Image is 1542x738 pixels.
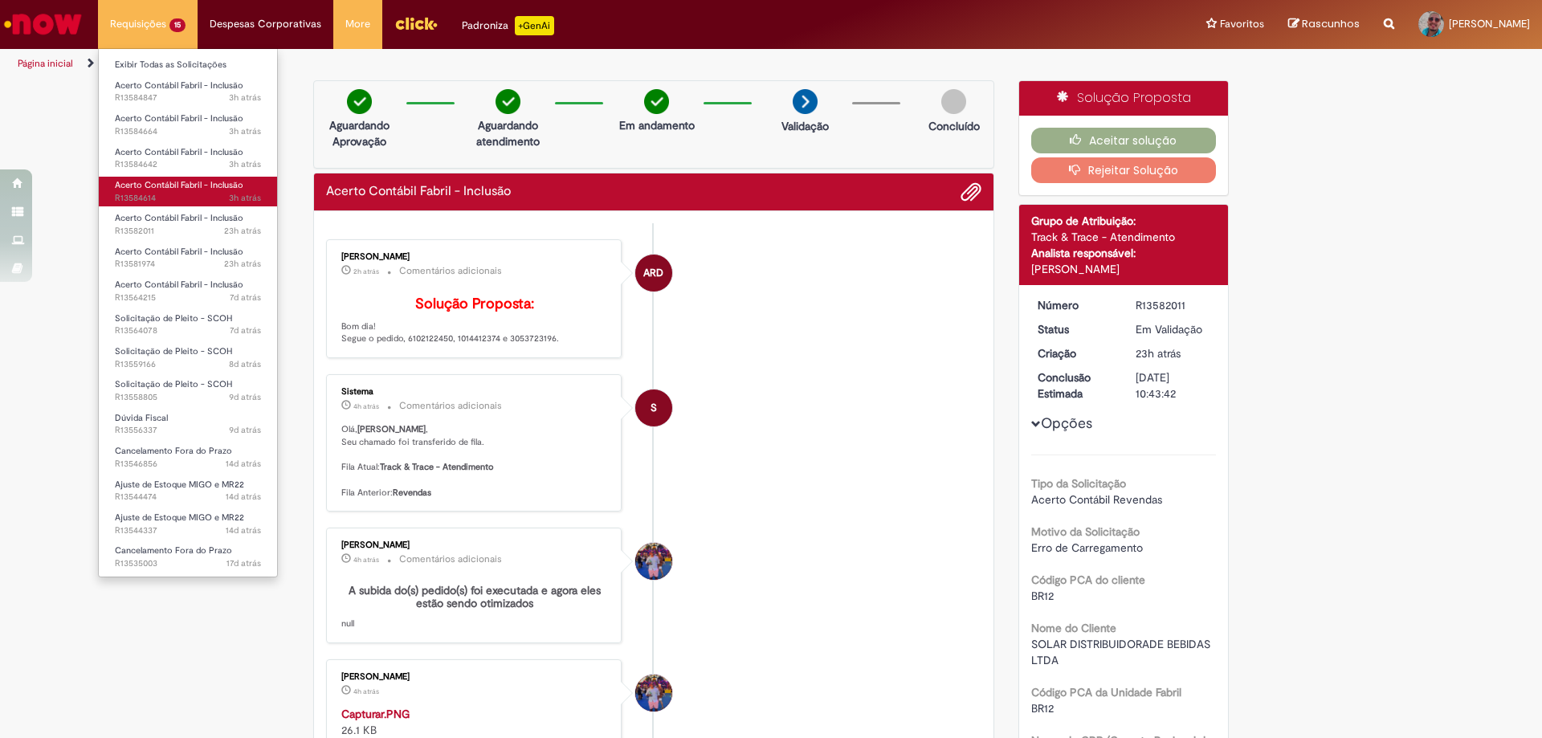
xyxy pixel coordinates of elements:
[326,185,511,199] h2: Acerto Contábil Fabril - Inclusão Histórico de tíquete
[393,487,431,499] b: Revendas
[115,179,243,191] span: Acerto Contábil Fabril - Inclusão
[224,258,261,270] span: 23h atrás
[229,158,261,170] time: 01/10/2025 09:53:16
[115,246,243,258] span: Acerto Contábil Fabril - Inclusão
[115,544,232,557] span: Cancelamento Fora do Prazo
[353,687,379,696] time: 01/10/2025 09:07:50
[99,310,277,340] a: Aberto R13564078 : Solicitação de Pleito - SCOH
[226,491,261,503] time: 17/09/2025 15:48:54
[1031,213,1217,229] div: Grupo de Atribuição:
[380,461,494,473] b: Track & Trace - Atendimento
[99,542,277,572] a: Aberto R13535003 : Cancelamento Fora do Prazo
[353,555,379,565] time: 01/10/2025 09:08:40
[941,89,966,114] img: img-circle-grey.png
[229,192,261,204] time: 01/10/2025 09:50:02
[1302,16,1360,31] span: Rascunhos
[99,243,277,273] a: Aberto R13581974 : Acerto Contábil Fabril - Inclusão
[18,57,73,70] a: Página inicial
[1136,369,1210,402] div: [DATE] 10:43:42
[341,387,609,397] div: Sistema
[229,391,261,403] span: 9d atrás
[1031,621,1116,635] b: Nome do Cliente
[353,267,379,276] time: 01/10/2025 10:50:12
[115,80,243,92] span: Acerto Contábil Fabril - Inclusão
[643,254,663,292] span: ARD
[224,225,261,237] span: 23h atrás
[229,192,261,204] span: 3h atrás
[115,146,243,158] span: Acerto Contábil Fabril - Inclusão
[345,16,370,32] span: More
[115,125,261,138] span: R13584664
[226,524,261,536] span: 14d atrás
[210,16,321,32] span: Despesas Corporativas
[229,158,261,170] span: 3h atrás
[1031,492,1162,507] span: Acerto Contábil Revendas
[1031,157,1217,183] button: Rejeitar Solução
[1031,128,1217,153] button: Aceitar solução
[226,557,261,569] span: 17d atrás
[619,117,695,133] p: Em andamento
[99,442,277,472] a: Aberto R13546856 : Cancelamento Fora do Prazo
[115,312,232,324] span: Solicitação de Pleito - SCOH
[99,56,277,74] a: Exibir Todas as Solicitações
[110,16,166,32] span: Requisições
[115,557,261,570] span: R13535003
[99,77,277,107] a: Aberto R13584847 : Acerto Contábil Fabril - Inclusão
[229,391,261,403] time: 23/09/2025 12:10:28
[635,675,672,711] div: Carlos Cesar Augusto Rosa Ranzoni
[1031,685,1181,699] b: Código PCA da Unidade Fabril
[635,389,672,426] div: System
[115,324,261,337] span: R13564078
[115,424,261,437] span: R13556337
[99,177,277,206] a: Aberto R13584614 : Acerto Contábil Fabril - Inclusão
[635,543,672,580] div: Carlos Cesar Augusto Rosa Ranzoni
[347,89,372,114] img: check-circle-green.png
[115,225,261,238] span: R13582011
[115,112,243,124] span: Acerto Contábil Fabril - Inclusão
[2,8,84,40] img: ServiceNow
[229,358,261,370] span: 8d atrás
[349,583,604,610] b: A subida do(s) pedido(s) foi executada e agora eles estão sendo otimizados
[1136,297,1210,313] div: R13582011
[115,292,261,304] span: R13564215
[1026,345,1124,361] dt: Criação
[115,479,244,491] span: Ajuste de Estoque MIGO e MR22
[341,540,609,550] div: [PERSON_NAME]
[341,585,609,630] p: null
[1136,346,1181,361] time: 30/09/2025 14:43:35
[99,509,277,539] a: Aberto R13544337 : Ajuste de Estoque MIGO e MR22
[224,225,261,237] time: 30/09/2025 14:43:39
[353,555,379,565] span: 4h atrás
[115,192,261,205] span: R13584614
[651,389,657,427] span: S
[115,378,232,390] span: Solicitação de Pleito - SCOH
[496,89,520,114] img: check-circle-green.png
[928,118,980,134] p: Concluído
[1136,346,1181,361] span: 23h atrás
[1031,261,1217,277] div: [PERSON_NAME]
[98,48,278,577] ul: Requisições
[635,255,672,292] div: Angelica Ribeiro dos Santos
[644,89,669,114] img: check-circle-green.png
[99,276,277,306] a: Aberto R13564215 : Acerto Contábil Fabril - Inclusão
[1019,81,1229,116] div: Solução Proposta
[115,258,261,271] span: R13581974
[115,512,244,524] span: Ajuste de Estoque MIGO e MR22
[229,424,261,436] span: 9d atrás
[1026,321,1124,337] dt: Status
[226,458,261,470] span: 14d atrás
[169,18,186,32] span: 15
[1449,17,1530,31] span: [PERSON_NAME]
[1031,476,1126,491] b: Tipo da Solicitação
[115,158,261,171] span: R13584642
[341,252,609,262] div: [PERSON_NAME]
[353,267,379,276] span: 2h atrás
[1136,345,1210,361] div: 30/09/2025 14:43:35
[515,16,554,35] p: +GenAi
[357,423,426,435] b: [PERSON_NAME]
[399,399,502,413] small: Comentários adicionais
[115,524,261,537] span: R13544337
[115,212,243,224] span: Acerto Contábil Fabril - Inclusão
[1031,524,1140,539] b: Motivo da Solicitação
[115,412,168,424] span: Dúvida Fiscal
